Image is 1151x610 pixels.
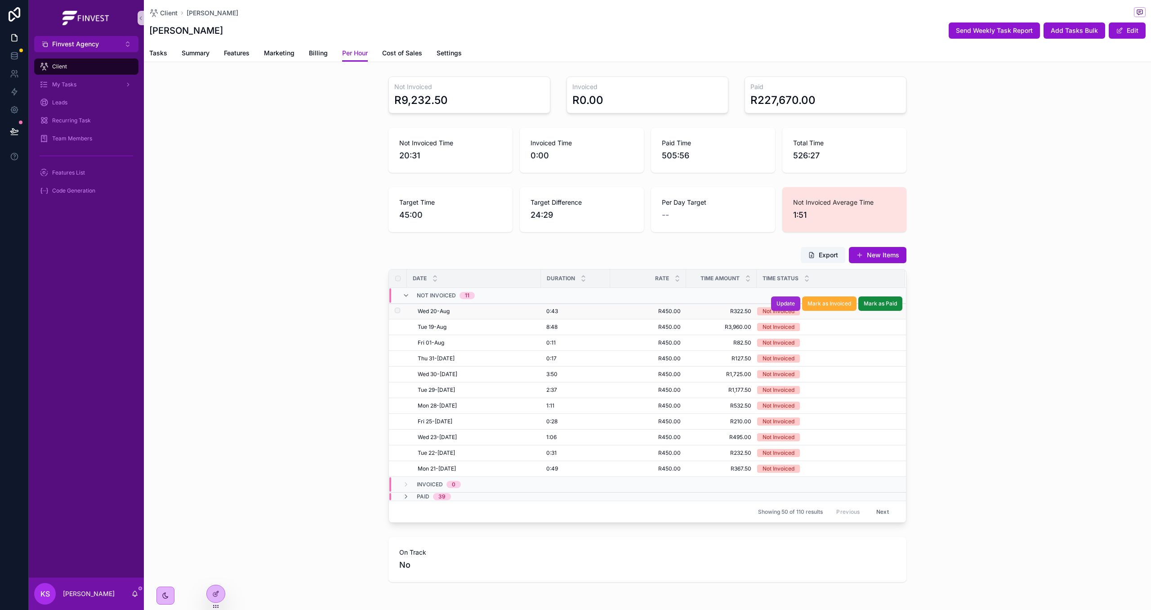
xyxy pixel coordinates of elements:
[418,339,535,346] a: Fri 01-Aug
[546,371,605,378] a: 3:50
[771,296,800,311] button: Update
[187,9,238,18] a: [PERSON_NAME]
[546,371,558,378] span: 3:50
[616,449,681,457] span: R450.00
[418,449,455,457] span: Tue 22-[DATE]
[149,45,167,63] a: Tasks
[399,559,896,571] span: No
[691,418,751,425] a: R210.00
[870,505,895,519] button: Next
[342,45,368,62] a: Per Hour
[418,355,455,362] span: Thu 31-[DATE]
[616,434,681,441] a: R450.00
[763,465,794,473] div: Not Invoiced
[418,465,535,472] a: Mon 21-[DATE]
[763,307,794,315] div: Not Invoiced
[52,81,76,88] span: My Tasks
[546,418,558,425] span: 0:28
[763,339,794,347] div: Not Invoiced
[62,11,110,25] img: App logo
[546,402,554,409] span: 1:11
[418,308,535,315] a: Wed 20-Aug
[616,418,681,425] a: R450.00
[546,339,605,346] a: 0:11
[546,402,605,409] a: 1:11
[662,198,764,207] span: Per Day Target
[691,355,751,362] a: R127.50
[793,209,896,221] span: 1:51
[264,45,294,63] a: Marketing
[616,402,681,409] span: R450.00
[546,323,558,331] span: 8:48
[763,433,794,441] div: Not Invoiced
[1044,22,1105,39] button: Add Tasks Bulk
[34,130,138,147] a: Team Members
[546,434,557,441] span: 1:06
[546,418,605,425] a: 0:28
[418,308,450,315] span: Wed 20-Aug
[616,308,681,315] a: R450.00
[399,149,502,162] span: 20:31
[34,94,138,111] a: Leads
[691,371,751,378] a: R1,725.00
[1051,26,1098,35] span: Add Tasks Bulk
[691,323,751,331] span: R3,960.00
[394,93,448,108] div: R9,232.50
[793,149,896,162] span: 526:27
[452,481,455,488] div: 0
[546,355,605,362] a: 0:17
[34,112,138,129] a: Recurring Task
[616,323,681,331] a: R450.00
[418,386,455,394] span: Tue 29-[DATE]
[309,45,328,63] a: Billing
[34,183,138,199] a: Code Generation
[691,465,751,472] a: R367.50
[757,417,894,426] a: Not Invoiced
[546,386,557,394] span: 2:37
[418,402,535,409] a: Mon 28-[DATE]
[418,449,535,457] a: Tue 22-[DATE]
[572,93,603,108] div: R0.00
[757,402,894,410] a: Not Invoiced
[616,355,681,362] span: R450.00
[52,40,99,49] span: Finvest Agency
[691,449,751,457] span: R232.50
[224,45,250,63] a: Features
[29,52,144,211] div: scrollable content
[757,354,894,363] a: Not Invoiced
[417,292,456,299] span: Not Invoiced
[757,449,894,457] a: Not Invoiced
[662,209,669,221] span: --
[34,76,138,93] a: My Tasks
[691,339,751,346] span: R82.50
[546,465,558,472] span: 0:49
[382,49,422,58] span: Cost of Sales
[399,198,502,207] span: Target Time
[616,465,681,472] a: R450.00
[465,292,469,299] div: 11
[309,49,328,58] span: Billing
[531,139,633,148] span: Invoiced Time
[149,9,178,18] a: Client
[956,26,1033,35] span: Send Weekly Task Report
[616,386,681,394] a: R450.00
[793,198,896,207] span: Not Invoiced Average Time
[418,323,446,331] span: Tue 19-Aug
[757,339,894,347] a: Not Invoiced
[34,58,138,75] a: Client
[418,418,452,425] span: Fri 25-[DATE]
[849,247,906,263] button: New Items
[63,589,115,598] p: [PERSON_NAME]
[531,209,633,221] span: 24:29
[34,36,138,52] button: Select Button
[546,355,557,362] span: 0:17
[546,465,605,472] a: 0:49
[757,465,894,473] a: Not Invoiced
[418,418,535,425] a: Fri 25-[DATE]
[763,449,794,457] div: Not Invoiced
[776,300,795,307] span: Update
